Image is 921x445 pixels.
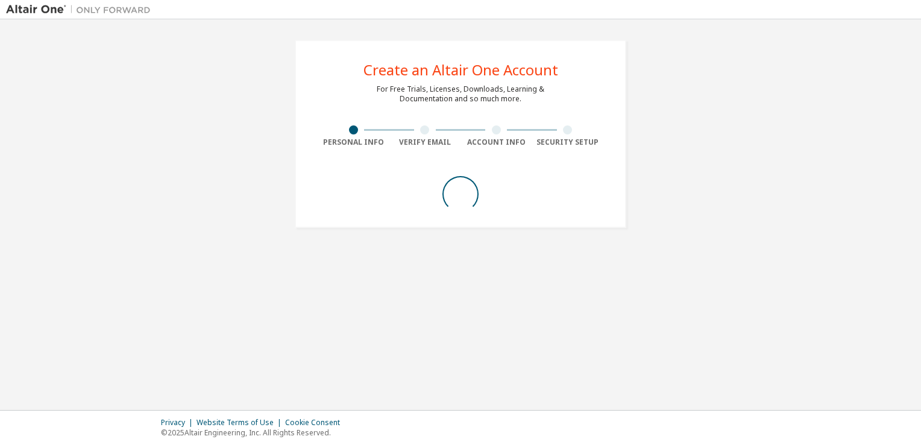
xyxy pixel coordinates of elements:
[6,4,157,16] img: Altair One
[363,63,558,77] div: Create an Altair One Account
[377,84,544,104] div: For Free Trials, Licenses, Downloads, Learning & Documentation and so much more.
[161,418,196,428] div: Privacy
[196,418,285,428] div: Website Terms of Use
[532,137,604,147] div: Security Setup
[461,137,532,147] div: Account Info
[161,428,347,438] p: © 2025 Altair Engineering, Inc. All Rights Reserved.
[285,418,347,428] div: Cookie Consent
[318,137,389,147] div: Personal Info
[389,137,461,147] div: Verify Email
